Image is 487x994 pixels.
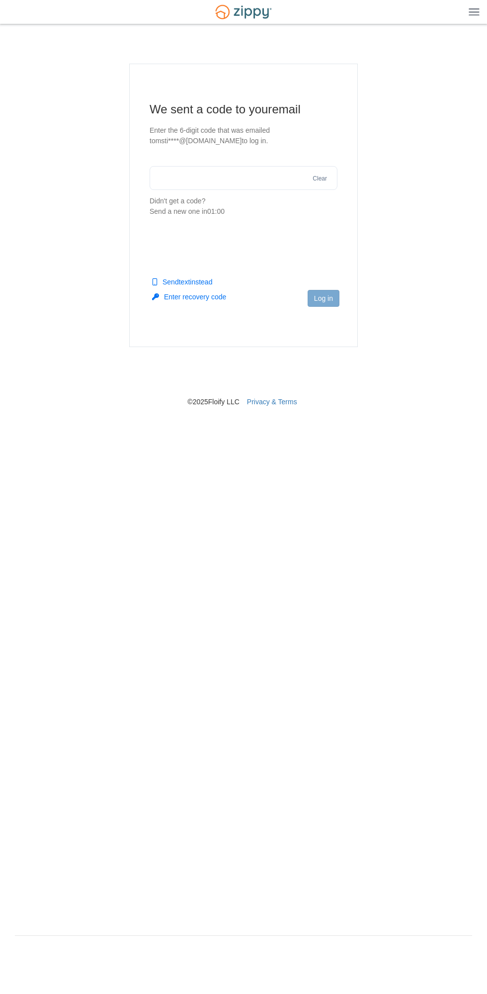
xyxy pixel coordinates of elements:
[310,174,330,183] button: Clear
[308,290,339,307] button: Log in
[469,8,480,15] img: Mobile Dropdown Menu
[150,125,337,146] p: Enter the 6-digit code that was emailed to msti****@[DOMAIN_NAME] to log in.
[152,277,212,287] button: Sendtextinstead
[150,101,337,117] h1: We sent a code to your email
[152,292,226,302] button: Enter recovery code
[150,206,337,217] div: Send a new one in 01:00
[247,398,297,406] a: Privacy & Terms
[150,196,337,217] p: Didn't get a code?
[15,347,472,407] nav: © 2025 Floify LLC
[209,0,278,24] img: Logo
